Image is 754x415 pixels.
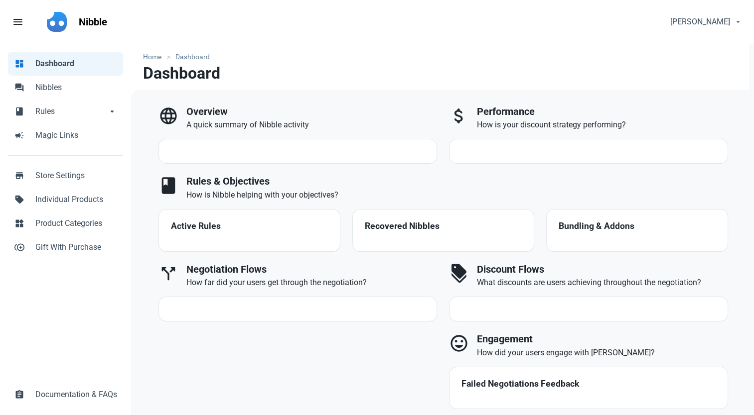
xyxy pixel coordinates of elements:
p: Nibble [79,15,107,29]
a: forumNibbles [8,76,123,100]
a: storeStore Settings [8,164,123,188]
span: dashboard [14,58,24,68]
button: [PERSON_NAME] [662,12,748,32]
h3: Engagement [477,333,728,345]
p: How is Nibble helping with your objectives? [186,189,728,201]
h3: Discount Flows [477,264,728,275]
span: Product Categories [35,217,117,229]
span: Individual Products [35,194,117,206]
p: What discounts are users achieving throughout the negotiation? [477,277,728,289]
a: bookRulesarrow_drop_down [8,100,123,123]
h4: Active Rules [171,221,328,231]
span: book [158,176,178,196]
a: widgetsProduct Categories [8,211,123,235]
span: Rules [35,105,107,117]
span: arrow_drop_down [107,105,117,115]
span: Dashboard [35,58,117,70]
a: Nibble [73,8,113,36]
span: language [158,106,178,126]
h3: Rules & Objectives [186,176,728,187]
span: Gift With Purchase [35,241,117,253]
span: Documentation & FAQs [35,389,117,401]
p: How far did your users get through the negotiation? [186,277,438,289]
span: Store Settings [35,170,117,182]
span: forum [14,82,24,92]
span: menu [12,16,24,28]
h3: Negotiation Flows [186,264,438,275]
p: A quick summary of Nibble activity [186,119,438,131]
span: book [14,105,24,115]
h3: Overview [186,106,438,117]
span: discount [449,264,469,284]
a: dashboardDashboard [8,52,123,76]
span: control_point_duplicate [14,241,24,251]
h4: Recovered Nibbles [365,221,522,231]
span: Magic Links [35,129,117,141]
span: call_split [158,264,178,284]
a: Home [143,52,166,62]
span: store [14,170,24,180]
p: How is your discount strategy performing? [477,119,728,131]
span: mood [449,333,469,353]
nav: breadcrumbs [131,44,749,64]
span: attach_money [449,106,469,126]
h3: Performance [477,106,728,117]
span: assignment [14,389,24,399]
span: campaign [14,129,24,139]
span: [PERSON_NAME] [670,16,730,28]
span: Nibbles [35,82,117,94]
a: control_point_duplicateGift With Purchase [8,235,123,259]
a: sellIndividual Products [8,188,123,211]
h1: Dashboard [143,64,220,82]
span: sell [14,194,24,204]
p: How did your users engage with [PERSON_NAME]? [477,347,728,359]
h4: Bundling & Addons [559,221,716,231]
h4: Failed Negotiations Feedback [461,379,716,389]
a: assignmentDocumentation & FAQs [8,383,123,407]
a: campaignMagic Links [8,123,123,147]
span: widgets [14,217,24,227]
